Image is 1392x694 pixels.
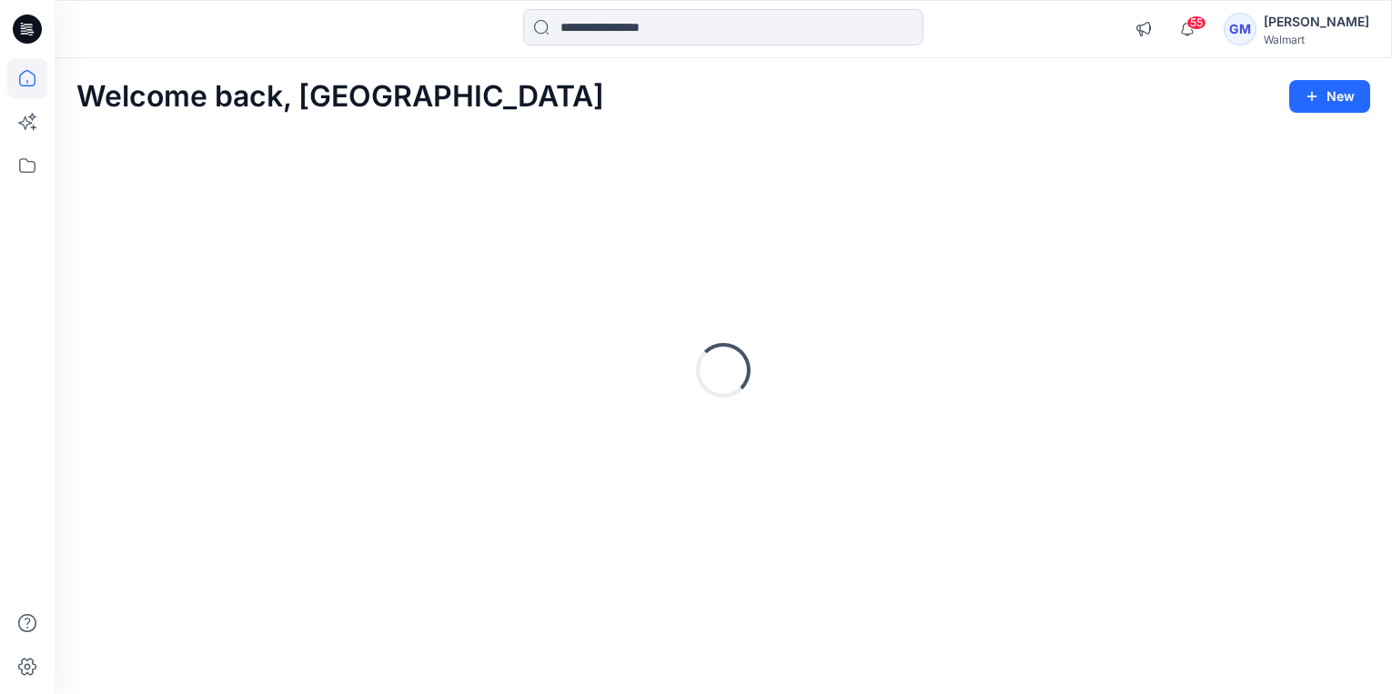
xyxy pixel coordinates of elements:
span: 55 [1186,15,1206,30]
div: GM [1224,13,1256,45]
div: Walmart [1264,33,1369,46]
h2: Welcome back, [GEOGRAPHIC_DATA] [76,80,604,114]
div: [PERSON_NAME] [1264,11,1369,33]
button: New [1289,80,1370,113]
